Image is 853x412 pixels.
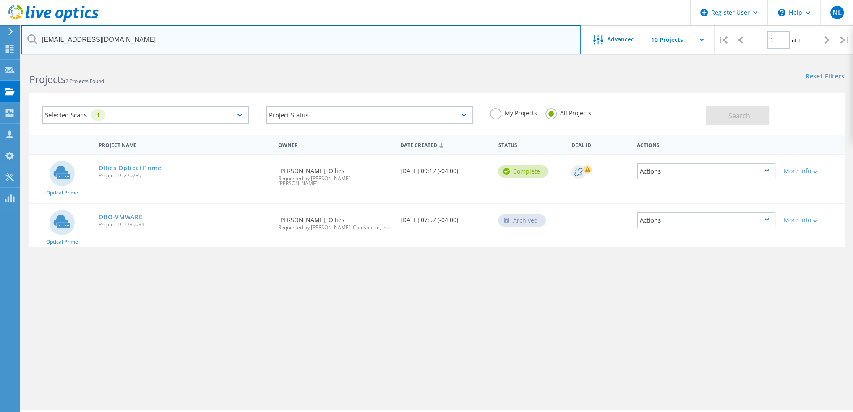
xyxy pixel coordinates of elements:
[42,106,249,124] div: Selected Scans
[633,137,780,152] div: Actions
[278,176,392,186] span: Requested by [PERSON_NAME], [PERSON_NAME]
[545,108,591,116] label: All Projects
[29,73,65,86] b: Projects
[278,225,392,230] span: Requested by [PERSON_NAME], Comsource, Inc
[490,108,537,116] label: My Projects
[567,137,632,152] div: Deal Id
[99,222,269,227] span: Project ID: 1730034
[715,25,732,55] div: |
[274,155,396,194] div: [PERSON_NAME], Ollies
[607,36,635,42] span: Advanced
[99,165,161,171] a: Ollies Optical Prime
[65,78,104,85] span: 2 Projects Found
[792,37,801,44] span: of 1
[784,168,840,174] div: More Info
[806,73,845,80] a: Reset Filters
[498,214,546,227] div: Archived
[46,239,78,244] span: Optical Prime
[21,25,581,54] input: Search projects by name, owner, ID, company, etc
[396,137,494,153] div: Date Created
[396,204,494,231] div: [DATE] 07:57 (-04:00)
[836,25,853,55] div: |
[728,111,750,120] span: Search
[8,18,99,23] a: Live Optics Dashboard
[274,137,396,152] div: Owner
[396,155,494,182] div: [DATE] 09:17 (-04:00)
[494,137,567,152] div: Status
[91,109,105,121] div: 1
[706,106,769,125] button: Search
[637,163,775,179] div: Actions
[637,212,775,228] div: Actions
[778,9,785,16] svg: \n
[498,165,548,178] div: Complete
[832,9,841,16] span: NL
[46,190,78,195] span: Optical Prime
[784,217,840,223] div: More Info
[94,137,274,152] div: Project Name
[99,173,269,178] span: Project ID: 2707891
[99,214,142,220] a: OBO-VMWARE
[274,204,396,238] div: [PERSON_NAME], Ollies
[266,106,473,124] div: Project Status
